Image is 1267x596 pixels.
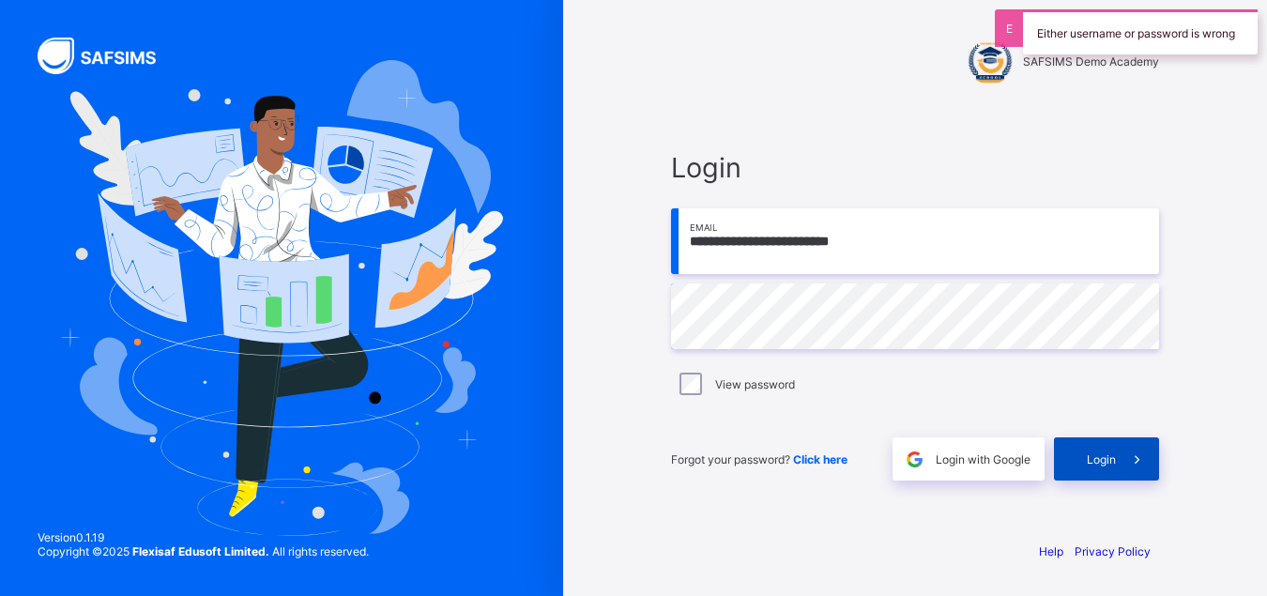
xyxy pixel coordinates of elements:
[715,377,795,391] label: View password
[1039,544,1063,558] a: Help
[1087,452,1116,466] span: Login
[671,151,1159,184] span: Login
[793,452,847,466] a: Click here
[38,544,369,558] span: Copyright © 2025 All rights reserved.
[132,544,269,558] strong: Flexisaf Edusoft Limited.
[671,452,847,466] span: Forgot your password?
[904,449,925,470] img: google.396cfc9801f0270233282035f929180a.svg
[1023,9,1258,54] div: Either username or password is wrong
[38,38,178,74] img: SAFSIMS Logo
[60,60,503,537] img: Hero Image
[1075,544,1151,558] a: Privacy Policy
[936,452,1030,466] span: Login with Google
[38,530,369,544] span: Version 0.1.19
